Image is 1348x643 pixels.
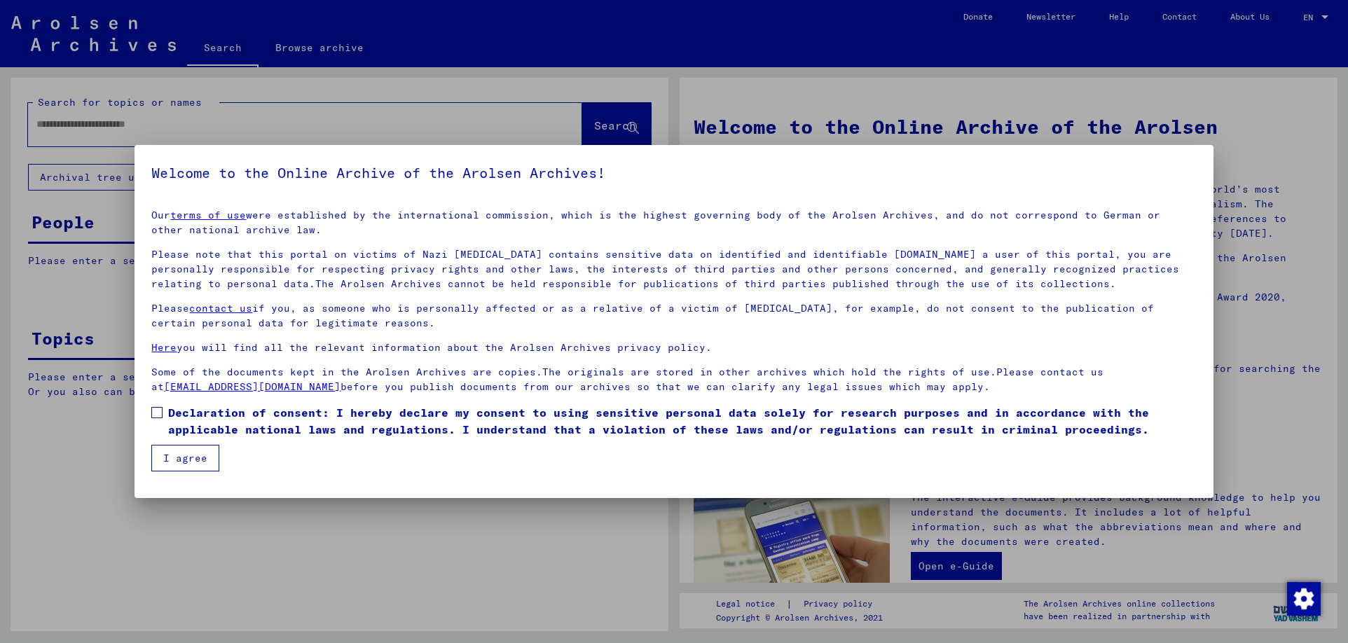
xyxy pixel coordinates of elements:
[164,380,341,393] a: [EMAIL_ADDRESS][DOMAIN_NAME]
[1287,582,1321,616] img: Change consent
[151,162,1196,184] h5: Welcome to the Online Archive of the Arolsen Archives!
[151,340,1196,355] p: you will find all the relevant information about the Arolsen Archives privacy policy.
[151,301,1196,331] p: Please if you, as someone who is personally affected or as a relative of a victim of [MEDICAL_DAT...
[151,341,177,354] a: Here
[189,302,252,314] a: contact us
[151,365,1196,394] p: Some of the documents kept in the Arolsen Archives are copies.The originals are stored in other a...
[168,404,1196,438] span: Declaration of consent: I hereby declare my consent to using sensitive personal data solely for r...
[151,445,219,471] button: I agree
[170,209,246,221] a: terms of use
[151,247,1196,291] p: Please note that this portal on victims of Nazi [MEDICAL_DATA] contains sensitive data on identif...
[1286,581,1320,615] div: Change consent
[151,208,1196,237] p: Our were established by the international commission, which is the highest governing body of the ...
